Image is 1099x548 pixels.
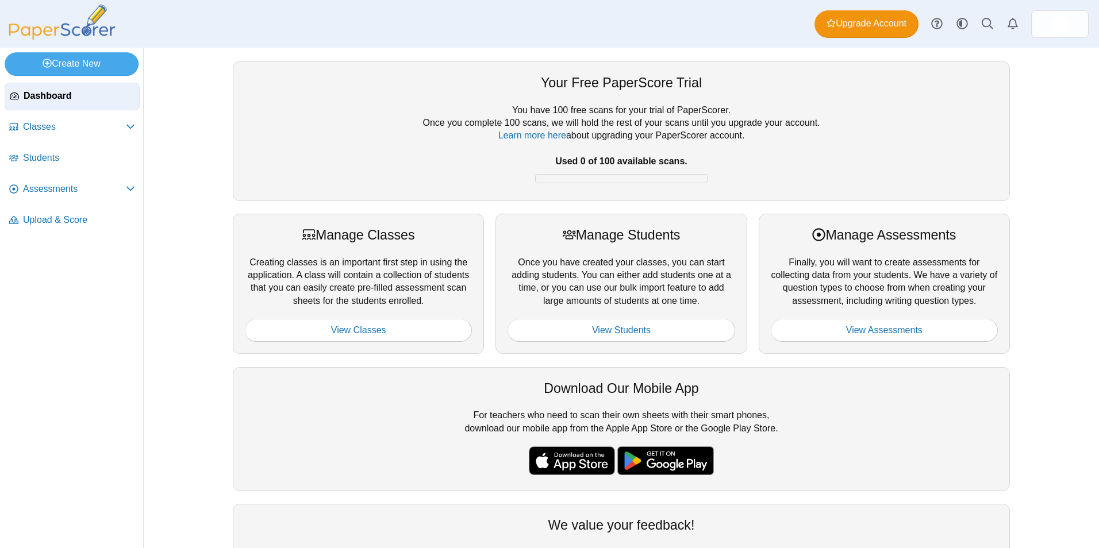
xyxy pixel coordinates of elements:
[1031,10,1089,38] a: ps.A0tQlmVGdEu1E5IV
[814,10,919,38] a: Upgrade Account
[245,74,998,92] div: Your Free PaperScore Trial
[5,52,139,75] a: Create New
[23,214,135,226] span: Upload & Score
[5,32,120,41] a: PaperScorer
[617,446,714,475] img: google-play-badge.png
[827,17,906,30] span: Upgrade Account
[1000,11,1025,37] a: Alerts
[555,156,687,166] b: Used 0 of 100 available scans.
[233,367,1010,491] div: For teachers who need to scan their own sheets with their smart phones, download our mobile app f...
[5,83,140,110] a: Dashboard
[5,176,140,203] a: Assessments
[245,226,472,244] div: Manage Classes
[771,226,998,244] div: Manage Assessments
[771,319,998,342] a: View Assessments
[233,214,484,354] div: Creating classes is an important first step in using the application. A class will contain a coll...
[495,214,747,354] div: Once you have created your classes, you can start adding students. You can either add students on...
[5,145,140,172] a: Students
[245,516,998,534] div: We value your feedback!
[1051,15,1069,33] img: ps.A0tQlmVGdEu1E5IV
[23,121,126,133] span: Classes
[245,379,998,398] div: Download Our Mobile App
[24,90,135,102] span: Dashboard
[5,207,140,234] a: Upload & Score
[23,183,126,195] span: Assessments
[759,214,1010,354] div: Finally, you will want to create assessments for collecting data from your students. We have a va...
[245,319,472,342] a: View Classes
[1051,15,1069,33] span: Jessabeth Lugo
[245,104,998,189] div: You have 100 free scans for your trial of PaperScorer. Once you complete 100 scans, we will hold ...
[5,5,120,40] img: PaperScorer
[529,446,615,475] img: apple-store-badge.svg
[5,114,140,141] a: Classes
[498,130,566,140] a: Learn more here
[508,319,735,342] a: View Students
[508,226,735,244] div: Manage Students
[23,152,135,164] span: Students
